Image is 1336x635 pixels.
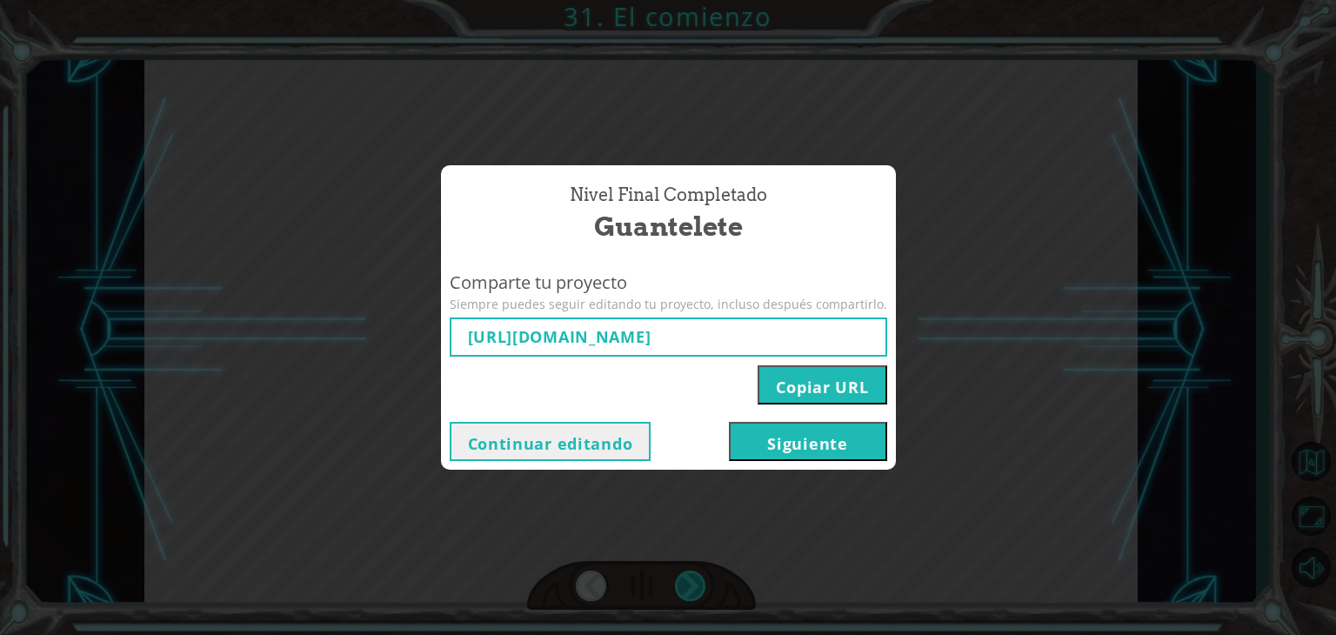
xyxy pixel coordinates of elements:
span: Guantelete [594,208,743,245]
span: Comparte tu proyecto [450,271,887,296]
button: Siguiente [729,422,887,461]
span: Siempre puedes seguir editando tu proyecto, incluso después compartirlo. [450,296,887,313]
button: Continuar editando [450,422,651,461]
button: Copiar URL [758,365,886,404]
span: Nivel final Completado [570,183,767,208]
